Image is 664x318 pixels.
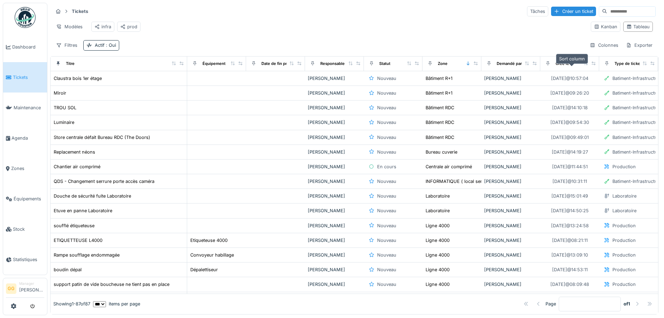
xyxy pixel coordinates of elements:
div: Chantier air comprimé [54,163,100,170]
div: [PERSON_NAME] [308,134,361,141]
div: [DATE] @ 08:21:11 [552,237,588,244]
div: Nouveau [377,134,396,141]
div: [DATE] @ 09:49:01 [551,134,589,141]
div: Type de ticket [615,61,642,67]
div: Laboratoire [426,207,450,214]
span: Agenda [12,135,44,141]
div: Batiment-Infrastructure [612,134,662,141]
div: Etiqueteuse 4000 [190,237,228,244]
div: Ligne 4000 [426,281,450,288]
div: Production [612,252,636,258]
div: Miroir [54,90,66,96]
div: Production [612,222,636,229]
div: [PERSON_NAME] [484,104,537,111]
div: Dépalettiseur [190,266,218,273]
div: Ligne 4000 [426,237,450,244]
div: [PERSON_NAME] [484,75,537,82]
div: [DATE] @ 13:09:10 [551,252,588,258]
div: [DATE] @ 10:57:04 [551,75,588,82]
div: Créer un ticket [551,7,596,16]
div: [PERSON_NAME] [484,193,537,199]
div: [PERSON_NAME] [484,266,537,273]
div: [DATE] @ 08:09:48 [550,281,589,288]
div: [PERSON_NAME] [308,75,361,82]
div: Manager [19,281,44,286]
div: [PERSON_NAME] [308,119,361,126]
div: Batiment-Infrastructure [612,104,662,111]
div: Batiment-Infrastructure [612,119,662,126]
a: Stock [3,214,47,244]
div: Bâtiment R+1 [426,90,452,96]
div: Équipement [203,61,226,67]
div: items per page [93,301,140,307]
div: Bâtiment RDC [426,104,454,111]
div: Batiment-Infrastructure [612,90,662,96]
li: GG [6,283,16,294]
div: [DATE] @ 09:54:30 [550,119,589,126]
div: Modèles [53,22,86,32]
div: [DATE] @ 14:19:27 [552,149,588,155]
div: Production [612,237,636,244]
div: Ligne 4000 [426,222,450,229]
div: [PERSON_NAME] [308,281,361,288]
span: Dashboard [12,44,44,50]
div: [PERSON_NAME] [484,163,537,170]
a: Statistiques [3,244,47,275]
li: [PERSON_NAME] [19,281,44,296]
div: Tableau [626,23,650,30]
div: [PERSON_NAME] [308,252,361,258]
div: Etuve en panne Laboratoire [54,207,112,214]
div: Actif [95,42,116,49]
div: Store centrale défait Bureau RDC (The Doors) [54,134,150,141]
div: Créé le [556,61,569,67]
div: [PERSON_NAME] [308,178,361,185]
div: [DATE] @ 14:10:18 [552,104,588,111]
a: Équipements [3,184,47,214]
div: TROU SOL [54,104,76,111]
div: Batiment-Infrastructure [612,178,662,185]
div: Nouveau [377,149,396,155]
div: [DATE] @ 10:31:11 [552,178,587,185]
div: Bureau cuverie [426,149,457,155]
div: Ligne 4000 [426,266,450,273]
div: Zone [438,61,448,67]
div: En cours [377,163,396,170]
div: Production [612,266,636,273]
div: [DATE] @ 14:53:11 [552,266,588,273]
div: Titre [66,61,75,67]
span: Stock [13,226,44,232]
div: [PERSON_NAME] [308,104,361,111]
div: Date de fin prévue [261,61,297,67]
div: [PERSON_NAME] [484,237,537,244]
div: [PERSON_NAME] [484,222,537,229]
div: Laboratoire [612,193,636,199]
div: Bâtiment R+1 [426,75,452,82]
div: Nouveau [377,281,396,288]
div: Nouveau [377,222,396,229]
div: prod [120,23,137,30]
div: Exporter [623,40,656,50]
div: [DATE] @ 09:26:20 [550,90,589,96]
strong: of 1 [624,301,630,307]
a: GG Manager[PERSON_NAME] [6,281,44,298]
div: [PERSON_NAME] [308,222,361,229]
div: Statut [379,61,390,67]
div: Showing 1 - 87 of 87 [53,301,90,307]
div: Luminaire [54,119,74,126]
div: Nouveau [377,90,396,96]
div: Responsable [320,61,345,67]
div: Nouveau [377,75,396,82]
div: ETIQUETTEUSE L4000 [54,237,102,244]
div: Colonnes [587,40,621,50]
div: Bâtiment RDC [426,134,454,141]
div: [PERSON_NAME] [484,90,537,96]
a: Agenda [3,123,47,153]
div: soufflé étiqueteuse [54,222,94,229]
div: Batiment-Infrastructure [612,75,662,82]
a: Dashboard [3,32,47,62]
div: Replacement néons [54,149,95,155]
div: Tâches [527,6,548,16]
div: Centrale air comprimé [426,163,472,170]
div: INFORMATIQUE ( local serveur/bureau) [426,178,510,185]
div: [DATE] @ 15:01:49 [551,193,588,199]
